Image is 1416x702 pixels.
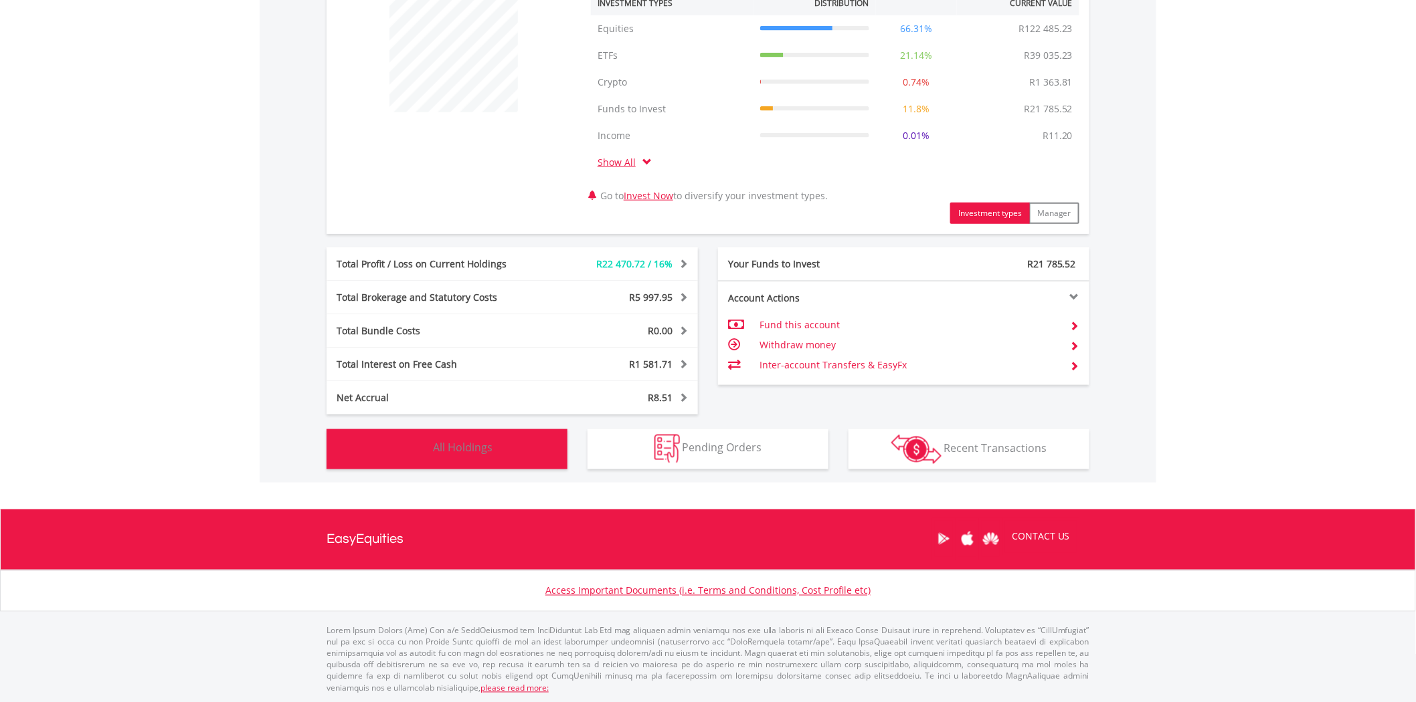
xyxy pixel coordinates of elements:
td: R11.20 [1036,122,1079,149]
div: Account Actions [718,291,904,305]
td: Equities [591,15,754,42]
span: All Holdings [433,441,493,455]
a: Apple [956,518,979,560]
td: 21.14% [876,42,958,69]
span: Pending Orders [683,441,762,455]
td: Funds to Invest [591,96,754,122]
td: R39 035.23 [1017,42,1079,69]
div: Total Brokerage and Statutory Costs [327,291,543,304]
button: Recent Transactions [849,429,1089,469]
img: transactions-zar-wht.png [891,435,942,464]
button: Pending Orders [588,429,828,469]
a: Google Play [932,518,956,560]
button: Manager [1029,203,1079,224]
td: R122 485.23 [1012,15,1079,42]
div: Total Interest on Free Cash [327,358,543,371]
div: Net Accrual [327,391,543,404]
div: Total Profit / Loss on Current Holdings [327,257,543,271]
span: R21 785.52 [1027,257,1076,270]
td: ETFs [591,42,754,69]
a: Huawei [979,518,1002,560]
td: Inter-account Transfers & EasyFx [760,355,1060,375]
img: holdings-wht.png [402,435,430,463]
td: Crypto [591,69,754,96]
td: R1 363.81 [1023,69,1079,96]
a: Show All [598,156,642,168]
span: R0.00 [648,324,673,337]
span: R1 581.71 [629,358,673,370]
td: 0.01% [876,122,958,149]
span: Recent Transactions [944,441,1047,455]
a: CONTACT US [1002,518,1079,556]
a: EasyEquities [327,509,404,570]
td: 11.8% [876,96,958,122]
button: All Holdings [327,429,567,469]
td: 66.31% [876,15,958,42]
button: Investment types [950,203,1030,224]
span: R22 470.72 / 16% [596,257,673,270]
td: Withdraw money [760,335,1060,355]
a: Invest Now [624,189,673,202]
div: Total Bundle Costs [327,324,543,338]
td: Income [591,122,754,149]
td: 0.74% [876,69,958,96]
td: Fund this account [760,315,1060,335]
p: Lorem Ipsum Dolors (Ame) Con a/e SeddOeiusmod tem InciDiduntut Lab Etd mag aliquaen admin veniamq... [327,625,1089,694]
div: Your Funds to Invest [718,257,904,271]
span: R8.51 [648,391,673,404]
td: R21 785.52 [1017,96,1079,122]
img: pending_instructions-wht.png [654,435,680,463]
a: Access Important Documents (i.e. Terms and Conditions, Cost Profile etc) [545,584,871,597]
span: R5 997.95 [629,291,673,304]
a: please read more: [480,683,549,694]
